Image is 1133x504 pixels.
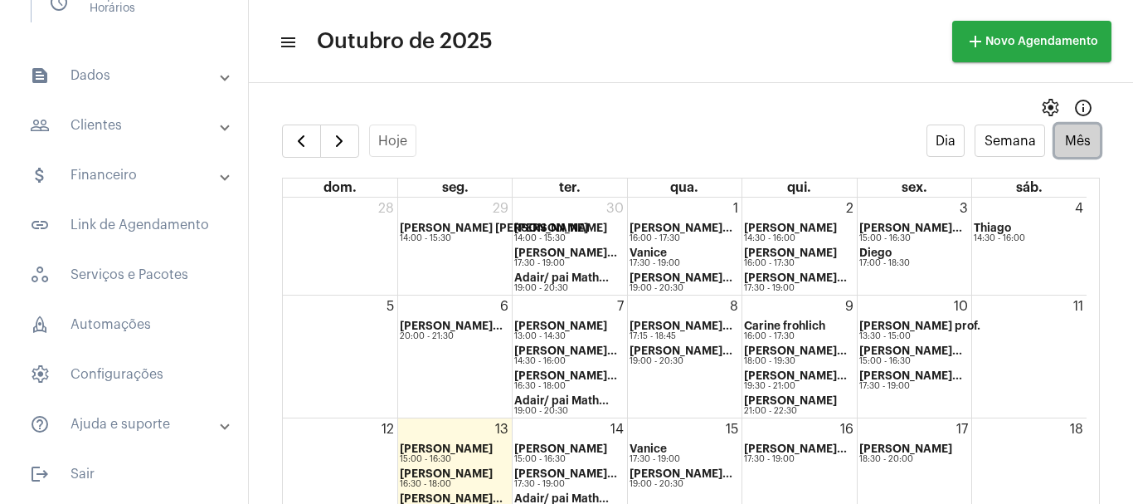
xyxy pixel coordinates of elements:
[400,223,588,233] strong: [PERSON_NAME] [PERSON_NAME]
[492,418,512,440] a: 13 de outubro de 2025
[400,443,493,454] strong: [PERSON_NAME]
[30,215,50,235] mat-icon: sidenav icon
[1055,125,1100,157] button: Mês
[859,234,962,243] div: 15:00 - 16:30
[744,357,847,366] div: 18:00 - 19:30
[630,247,667,258] strong: Vanice
[514,272,609,283] strong: Adair/ pai Math...
[859,382,962,391] div: 17:30 - 19:00
[859,247,892,258] strong: Diego
[514,443,607,454] strong: [PERSON_NAME]
[30,365,50,384] span: sidenav icon
[972,198,1087,296] td: 4 de outubro de 2025
[514,455,607,464] div: 15:00 - 16:30
[744,382,847,391] div: 19:30 - 21:00
[972,295,1087,418] td: 11 de outubro de 2025
[742,198,857,296] td: 2 de outubro de 2025
[30,414,221,434] mat-panel-title: Ajuda e suporte
[283,295,397,418] td: 5 de outubro de 2025
[514,321,607,331] strong: [PERSON_NAME]
[30,464,50,484] mat-icon: sidenav icon
[317,28,493,55] span: Outubro de 2025
[400,455,493,464] div: 15:00 - 16:30
[514,370,617,381] strong: [PERSON_NAME]...
[965,32,985,51] mat-icon: add
[17,454,231,494] span: Sair
[383,296,397,317] a: 5 de outubro de 2025
[400,321,503,331] strong: [PERSON_NAME]...
[1067,91,1100,125] button: Info
[859,321,980,331] strong: [PERSON_NAME] prof.
[30,66,50,86] mat-icon: sidenav icon
[513,198,627,296] td: 30 de setembro de 2025
[898,179,931,197] a: sexta-feira
[630,357,732,366] div: 19:00 - 20:30
[514,395,609,406] strong: Adair/ pai Math...
[974,223,1011,233] strong: Thiago
[514,247,617,258] strong: [PERSON_NAME]...
[843,198,857,219] a: 2 de outubro de 2025
[859,443,952,454] strong: [PERSON_NAME]
[400,480,493,489] div: 16:30 - 18:00
[30,165,50,185] mat-icon: sidenav icon
[603,198,627,219] a: 30 de setembro de 2025
[439,179,472,197] a: segunda-feira
[859,332,980,341] div: 13:30 - 15:00
[282,125,321,158] button: Mês Anterior
[859,259,910,268] div: 17:00 - 18:30
[369,125,417,157] button: Hoje
[514,468,617,479] strong: [PERSON_NAME]...
[10,404,248,444] mat-expansion-panel-header: sidenav iconAjuda e suporte
[859,345,962,356] strong: [PERSON_NAME]...
[744,370,847,381] strong: [PERSON_NAME]...
[744,332,825,341] div: 16:00 - 17:30
[1013,179,1046,197] a: sábado
[630,455,680,464] div: 17:30 - 19:00
[556,179,584,197] a: terça-feira
[744,284,847,293] div: 17:30 - 19:00
[630,284,732,293] div: 19:00 - 20:30
[630,272,732,283] strong: [PERSON_NAME]...
[722,418,742,440] a: 15 de outubro de 2025
[320,125,359,158] button: Próximo Mês
[514,407,609,416] div: 19:00 - 20:30
[744,234,837,243] div: 14:30 - 16:00
[630,345,732,356] strong: [PERSON_NAME]...
[974,234,1025,243] div: 14:30 - 16:00
[627,295,742,418] td: 8 de outubro de 2025
[400,468,493,479] strong: [PERSON_NAME]
[283,198,397,296] td: 28 de setembro de 2025
[859,357,962,366] div: 15:00 - 16:30
[514,223,607,233] strong: [PERSON_NAME]
[842,296,857,317] a: 9 de outubro de 2025
[630,223,732,233] strong: [PERSON_NAME]...
[607,418,627,440] a: 14 de outubro de 2025
[514,480,617,489] div: 17:30 - 19:00
[742,295,857,418] td: 9 de outubro de 2025
[30,115,50,135] mat-icon: sidenav icon
[727,296,742,317] a: 8 de outubro de 2025
[397,295,512,418] td: 6 de outubro de 2025
[730,198,742,219] a: 1 de outubro de 2025
[375,198,397,219] a: 28 de setembro de 2025
[10,56,248,95] mat-expansion-panel-header: sidenav iconDados
[744,247,837,258] strong: [PERSON_NAME]
[10,105,248,145] mat-expansion-panel-header: sidenav iconClientes
[667,179,702,197] a: quarta-feira
[497,296,512,317] a: 6 de outubro de 2025
[784,179,814,197] a: quinta-feira
[859,370,962,381] strong: [PERSON_NAME]...
[1033,91,1067,125] button: settings
[378,418,397,440] a: 12 de outubro de 2025
[400,493,503,504] strong: [PERSON_NAME]...
[952,21,1111,62] button: Novo Agendamento
[614,296,627,317] a: 7 de outubro de 2025
[630,480,732,489] div: 19:00 - 20:30
[279,32,295,52] mat-icon: sidenav icon
[397,198,512,296] td: 29 de setembro de 2025
[1040,98,1060,118] span: settings
[513,295,627,418] td: 7 de outubro de 2025
[926,125,965,157] button: Dia
[859,455,952,464] div: 18:30 - 20:00
[514,493,609,504] strong: Adair/ pai Math...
